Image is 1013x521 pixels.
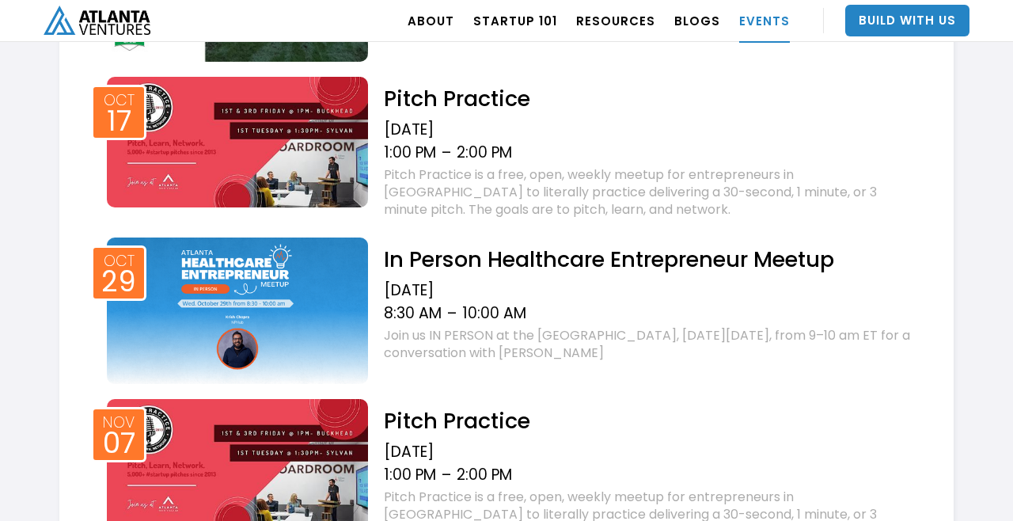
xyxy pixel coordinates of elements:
[384,245,914,273] h2: In Person Healthcare Entrepreneur Meetup
[442,466,451,485] div: –
[107,109,131,133] div: 17
[99,234,914,384] a: Event thumbOct29In Person Healthcare Entrepreneur Meetup[DATE]8:30 AM–10:00 AMJoin us IN PERSON a...
[384,281,914,300] div: [DATE]
[457,143,512,162] div: 2:00 PM
[462,304,526,323] div: 10:00 AM
[447,304,457,323] div: –
[103,415,135,430] div: Nov
[107,77,368,207] img: Event thumb
[384,327,914,362] div: Join us IN PERSON at the [GEOGRAPHIC_DATA], [DATE][DATE], from 9–10 am ET for a conversation with...
[99,73,914,222] a: Event thumbOct17Pitch Practice[DATE]1:00 PM–2:00 PMPitch Practice is a free, open, weekly meetup ...
[384,120,914,139] div: [DATE]
[442,143,451,162] div: –
[845,5,969,36] a: Build With Us
[103,432,135,455] div: 07
[384,304,442,323] div: 8:30 AM
[107,238,368,384] img: Event thumb
[104,253,135,268] div: Oct
[384,85,914,112] h2: Pitch Practice
[384,443,914,462] div: [DATE]
[384,166,914,219] div: Pitch Practice is a free, open, weekly meetup for entrepreneurs in [GEOGRAPHIC_DATA] to literally...
[101,270,136,294] div: 29
[384,407,914,435] h2: Pitch Practice
[384,143,436,162] div: 1:00 PM
[384,466,436,485] div: 1:00 PM
[457,466,512,485] div: 2:00 PM
[104,93,135,108] div: Oct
